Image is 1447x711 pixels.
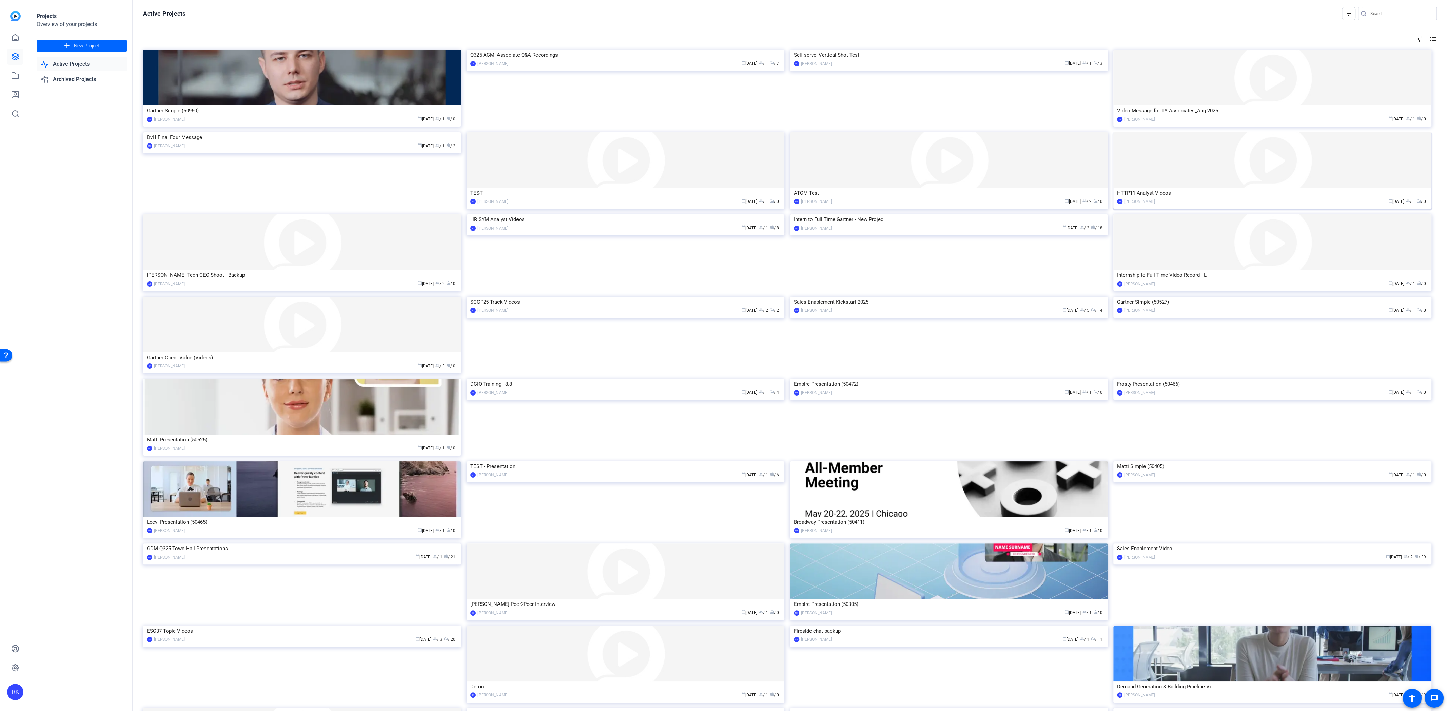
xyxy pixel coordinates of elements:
div: DK [1117,281,1122,287]
div: MC [147,143,152,149]
span: / 1 [435,143,445,148]
div: MH [470,472,476,478]
span: calendar_today [418,116,422,120]
div: MH [1117,390,1122,396]
div: Projects [37,12,127,20]
span: radio [1091,225,1095,229]
span: [DATE] [418,143,434,148]
div: DK [794,61,799,66]
div: [PERSON_NAME] [801,389,832,396]
span: / 1 [1080,637,1089,642]
div: [PERSON_NAME] [477,60,508,67]
div: GG [147,555,152,560]
span: / 5 [1080,308,1089,313]
span: calendar_today [418,528,422,532]
span: radio [770,308,774,312]
div: Overview of your projects [37,20,127,28]
span: / 2 [435,281,445,286]
div: Leevi Presentation (50465) [147,517,457,527]
span: group [1082,61,1087,65]
span: calendar_today [1388,472,1392,476]
span: calendar_today [1388,281,1392,285]
div: [PERSON_NAME] [1124,281,1155,287]
span: calendar_today [1386,554,1390,558]
div: Gartner Simple (50960) [147,105,457,116]
span: / 1 [1082,390,1092,395]
div: GDM Q325 Town Hall Presentations [147,543,457,554]
span: / 1 [435,446,445,450]
div: [PERSON_NAME] [154,445,185,452]
span: / 2 [1404,555,1413,559]
div: Intern to Full Time Gartner - New Projec [794,214,1104,225]
div: [PERSON_NAME] [801,610,832,616]
span: group [759,610,763,614]
span: / 1 [759,226,768,230]
span: radio [1414,554,1419,558]
div: [PERSON_NAME] [477,610,508,616]
span: / 8 [770,226,779,230]
span: radio [1093,390,1097,394]
div: Q325 ACM_Associate Q&A Recordings [470,50,781,60]
div: MH [1117,308,1122,313]
span: / 3 [433,637,442,642]
span: radio [770,472,774,476]
span: / 7 [770,61,779,66]
span: / 0 [1093,528,1102,533]
div: Fireside chat backup [794,626,1104,636]
span: group [435,363,439,367]
span: / 0 [770,199,779,204]
div: RK [1117,199,1122,204]
span: radio [444,637,448,641]
div: [PERSON_NAME] [154,554,185,561]
span: / 0 [1417,117,1426,121]
div: [PERSON_NAME] [477,692,508,698]
div: [PERSON_NAME] [154,636,185,643]
span: radio [446,363,450,367]
div: [PERSON_NAME] [154,363,185,369]
div: [PERSON_NAME] Peer2Peer Interview [470,599,781,609]
span: calendar_today [1062,308,1067,312]
span: / 0 [1417,308,1426,313]
span: radio [1417,308,1421,312]
div: [PERSON_NAME] Tech CEO Shoot - Backup [147,270,457,280]
span: [DATE] [1388,281,1404,286]
div: [PERSON_NAME] [1124,389,1155,396]
span: group [1406,308,1410,312]
div: [PERSON_NAME] [1124,198,1155,205]
span: group [1406,390,1410,394]
span: calendar_today [741,225,745,229]
div: [PERSON_NAME] [1124,554,1155,561]
span: radio [1417,281,1421,285]
span: [DATE] [741,473,757,477]
span: / 1 [433,555,442,559]
span: group [433,554,437,558]
span: radio [770,390,774,394]
span: [DATE] [1065,61,1081,66]
span: [DATE] [1386,555,1402,559]
span: group [1082,199,1087,203]
span: / 1 [1082,61,1092,66]
span: [DATE] [1388,117,1404,121]
span: calendar_today [415,554,419,558]
span: / 0 [1417,390,1426,395]
div: RH [470,308,476,313]
span: / 0 [446,281,455,286]
span: radio [770,692,774,696]
div: [PERSON_NAME] [801,527,832,534]
div: DK [470,61,476,66]
span: calendar_today [1065,199,1069,203]
span: [DATE] [741,610,757,615]
span: New Project [74,42,99,50]
a: Archived Projects [37,73,127,87]
span: calendar_today [1062,225,1067,229]
mat-icon: accessibility [1408,694,1416,702]
span: radio [1093,610,1097,614]
div: MH [794,610,799,616]
div: [PERSON_NAME] [477,389,508,396]
span: [DATE] [1065,610,1081,615]
span: radio [1417,390,1421,394]
span: [DATE] [418,281,434,286]
span: / 2 [770,308,779,313]
div: [PERSON_NAME] [1124,307,1155,314]
div: DK [1117,117,1122,122]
